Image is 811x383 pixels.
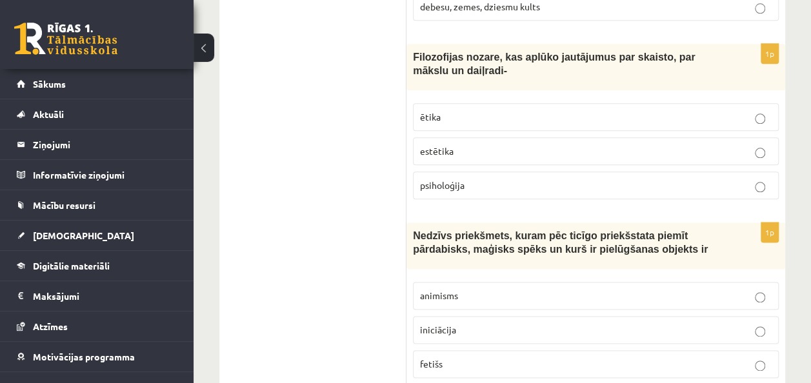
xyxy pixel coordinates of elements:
span: ētika [420,111,441,123]
span: Aktuāli [33,108,64,120]
a: Ziņojumi [17,130,177,159]
span: animisms [420,290,458,301]
span: iniciācija [420,324,456,335]
span: [DEMOGRAPHIC_DATA] [33,230,134,241]
span: psiholoģija [420,179,465,191]
legend: Informatīvie ziņojumi [33,160,177,190]
a: Atzīmes [17,311,177,341]
a: Informatīvie ziņojumi [17,160,177,190]
span: Sākums [33,78,66,90]
a: Mācību resursi [17,190,177,220]
span: debesu, zemes, dziesmu kults [420,1,540,12]
span: Digitālie materiāli [33,260,110,271]
input: animisms [755,292,765,302]
input: psiholoģija [755,182,765,192]
span: Atzīmes [33,320,68,332]
a: Motivācijas programma [17,342,177,371]
input: iniciācija [755,326,765,337]
input: debesu, zemes, dziesmu kults [755,3,765,14]
span: estētika [420,145,454,157]
span: Nedzīvs priekšmets, kuram pēc ticīgo priekšstata piemīt pārdabisks, maģisks spēks un kurš ir piel... [413,230,708,255]
a: [DEMOGRAPHIC_DATA] [17,221,177,250]
p: 1p [761,222,779,242]
p: 1p [761,43,779,64]
a: Digitālie materiāli [17,251,177,280]
legend: Ziņojumi [33,130,177,159]
span: Filozofijas nozare, kas aplūko jautājumus par skaisto, par mākslu un daiļradi- [413,52,695,76]
input: ētika [755,113,765,124]
span: Motivācijas programma [33,351,135,362]
a: Maksājumi [17,281,177,311]
a: Rīgas 1. Tālmācības vidusskola [14,23,117,55]
input: estētika [755,148,765,158]
legend: Maksājumi [33,281,177,311]
input: fetišs [755,360,765,371]
span: fetišs [420,358,443,369]
a: Sākums [17,69,177,99]
a: Aktuāli [17,99,177,129]
span: Mācību resursi [33,199,95,211]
